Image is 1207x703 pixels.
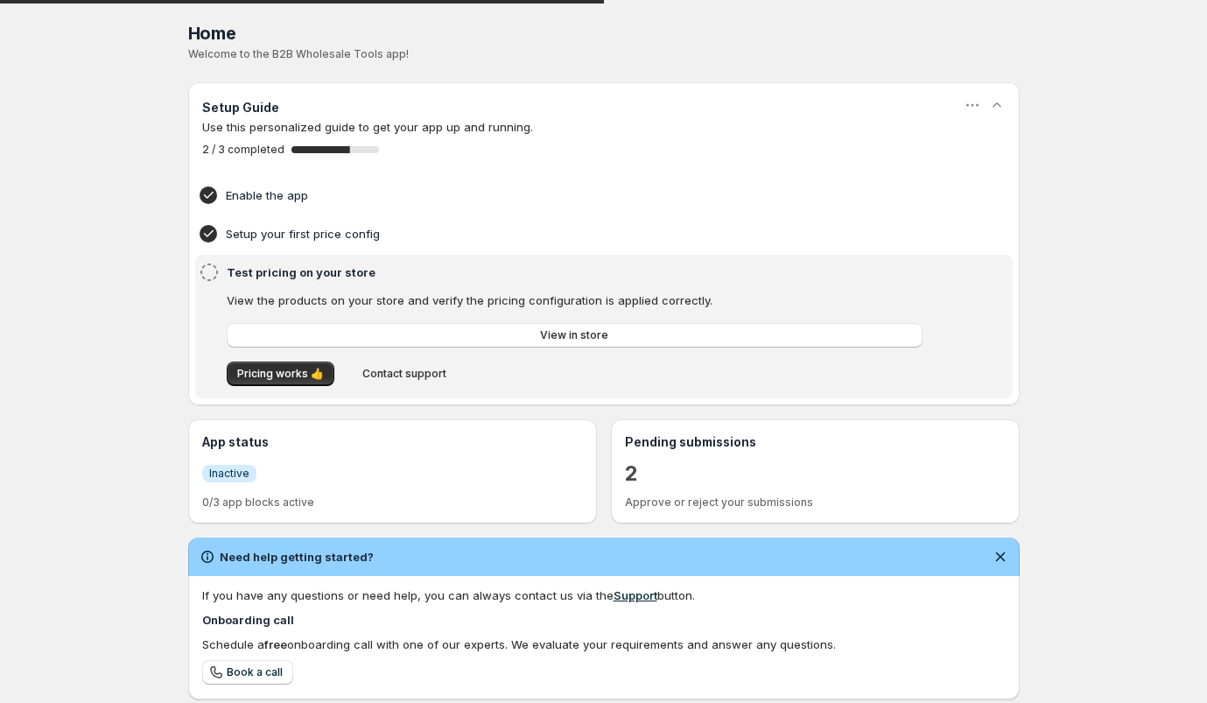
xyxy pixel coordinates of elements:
[202,143,284,157] span: 2 / 3 completed
[209,467,249,481] span: Inactive
[614,588,657,602] a: Support
[202,118,1006,136] p: Use this personalized guide to get your app up and running.
[202,611,1006,629] h4: Onboarding call
[220,548,374,566] h2: Need help getting started?
[202,99,279,116] h3: Setup Guide
[988,545,1013,569] button: Dismiss notification
[227,362,334,386] button: Pricing works 👍
[540,328,608,342] span: View in store
[202,660,293,685] a: Book a call
[352,362,457,386] button: Contact support
[625,433,1006,451] h3: Pending submissions
[625,460,638,488] a: 2
[188,47,1020,61] p: Welcome to the B2B Wholesale Tools app!
[202,587,1006,604] div: If you have any questions or need help, you can always contact us via the button.
[227,323,923,348] a: View in store
[264,637,287,651] b: free
[362,367,446,381] span: Contact support
[226,186,928,204] h4: Enable the app
[237,367,324,381] span: Pricing works 👍
[227,264,928,281] h4: Test pricing on your store
[202,464,256,482] a: InfoInactive
[625,496,1006,510] p: Approve or reject your submissions
[202,496,583,510] p: 0/3 app blocks active
[227,665,283,679] span: Book a call
[227,292,923,309] p: View the products on your store and verify the pricing configuration is applied correctly.
[202,636,1006,653] div: Schedule a onboarding call with one of our experts. We evaluate your requirements and answer any ...
[188,23,236,44] span: Home
[226,225,928,243] h4: Setup your first price config
[202,433,583,451] h3: App status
